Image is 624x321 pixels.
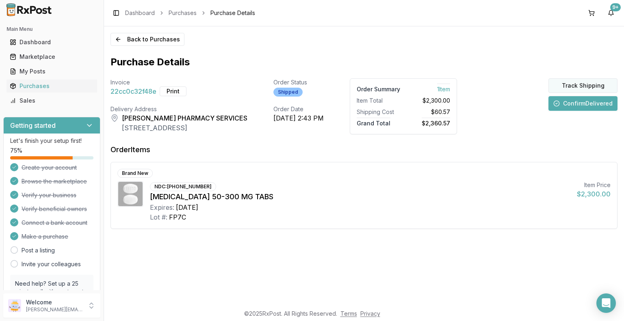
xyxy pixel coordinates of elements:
[110,56,190,69] h1: Purchase Details
[122,113,247,123] div: [PERSON_NAME] PHARMACY SERVICES
[110,105,247,113] div: Delivery Address
[10,53,94,61] div: Marketplace
[437,84,450,93] span: 1 Item
[422,118,450,127] span: $2,360.57
[3,36,100,49] button: Dashboard
[6,50,97,64] a: Marketplace
[125,9,155,17] a: Dashboard
[407,108,450,116] div: $60.57
[150,203,174,212] div: Expires:
[160,86,186,96] button: Print
[125,9,255,17] nav: breadcrumb
[150,191,570,203] div: [MEDICAL_DATA] 50-300 MG TABS
[10,97,94,105] div: Sales
[577,181,611,189] div: Item Price
[110,78,247,86] div: Invoice
[150,182,216,191] div: NDC: [PHONE_NUMBER]
[10,82,94,90] div: Purchases
[10,137,93,145] p: Let's finish your setup first!
[22,191,76,199] span: Verify your business
[122,123,247,133] div: [STREET_ADDRESS]
[22,164,77,172] span: Create your account
[548,96,617,111] button: ConfirmDelivered
[6,79,97,93] a: Purchases
[6,64,97,79] a: My Posts
[3,65,100,78] button: My Posts
[8,299,21,312] img: User avatar
[22,177,87,185] span: Browse the marketplace
[110,144,150,155] div: Order Items
[6,26,97,32] h2: Main Menu
[118,182,143,206] img: Dovato 50-300 MG TABS
[3,50,100,63] button: Marketplace
[10,121,56,130] h3: Getting started
[22,233,68,241] span: Make a purchase
[273,78,324,86] div: Order Status
[22,205,87,213] span: Verify beneficial owners
[110,86,156,96] span: 22cc0c32f48e
[357,85,400,93] div: Order Summary
[117,169,153,178] div: Brand New
[577,189,611,199] div: $2,300.00
[360,310,380,317] a: Privacy
[273,113,324,123] div: [DATE] 2:43 PM
[422,97,450,105] span: $2,300.00
[26,298,82,306] p: Welcome
[610,3,621,11] div: 9+
[176,203,198,212] div: [DATE]
[22,260,81,268] a: Invite your colleagues
[10,38,94,46] div: Dashboard
[357,108,400,116] div: Shipping Cost
[110,33,184,46] button: Back to Purchases
[10,67,94,75] div: My Posts
[210,9,255,17] span: Purchase Details
[548,78,617,93] button: Track Shipping
[10,146,22,155] span: 75 %
[6,93,97,108] a: Sales
[273,105,324,113] div: Order Date
[340,310,357,317] a: Terms
[3,80,100,93] button: Purchases
[357,97,400,105] div: Item Total
[15,280,89,304] p: Need help? Set up a 25 minute call with our team to set up.
[6,35,97,50] a: Dashboard
[3,3,55,16] img: RxPost Logo
[26,306,82,313] p: [PERSON_NAME][EMAIL_ADDRESS][DOMAIN_NAME]
[596,293,616,313] div: Open Intercom Messenger
[357,118,390,127] span: Grand Total
[22,246,55,254] a: Post a listing
[150,212,167,222] div: Lot #:
[169,9,197,17] a: Purchases
[273,88,303,97] div: Shipped
[3,94,100,107] button: Sales
[604,6,617,19] button: 9+
[169,212,186,222] div: FP7C
[22,219,87,227] span: Connect a bank account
